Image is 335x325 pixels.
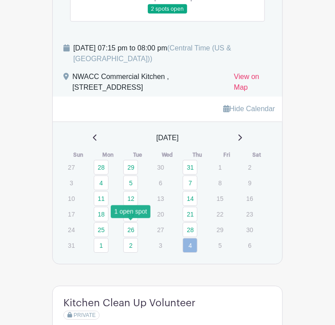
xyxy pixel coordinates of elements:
[123,238,138,253] a: 2
[64,192,79,205] p: 10
[94,191,109,206] a: 11
[153,238,168,252] p: 3
[153,160,168,174] p: 30
[94,207,109,221] a: 18
[223,105,275,112] a: Hide Calendar
[212,150,242,159] th: Fri
[64,160,79,174] p: 27
[183,191,197,206] a: 14
[64,223,79,237] p: 24
[153,192,168,205] p: 13
[213,207,227,221] p: 22
[94,222,109,237] a: 25
[73,44,231,62] span: (Central Time (US & [GEOGRAPHIC_DATA]))
[182,150,212,159] th: Thu
[64,176,79,190] p: 3
[123,222,138,237] a: 26
[213,176,227,190] p: 8
[111,205,151,218] div: 1 open spot
[183,222,197,237] a: 28
[213,223,227,237] p: 29
[63,297,196,309] h4: Kitchen Clean Up Volunteer
[242,207,257,221] p: 23
[183,207,197,221] a: 21
[242,176,257,190] p: 9
[123,150,153,159] th: Tue
[153,223,168,237] p: 27
[153,176,168,190] p: 6
[63,150,93,159] th: Sun
[72,71,227,96] div: NWACC Commercial Kitchen , [STREET_ADDRESS]
[73,43,272,64] div: [DATE] 07:15 pm to 08:00 pm
[123,175,138,190] a: 5
[242,192,257,205] p: 16
[64,207,79,221] p: 17
[213,238,227,252] p: 5
[123,191,138,206] a: 12
[94,238,109,253] a: 1
[234,71,272,96] a: View on Map
[242,160,257,174] p: 2
[94,175,109,190] a: 4
[183,238,197,253] a: 4
[242,223,257,237] p: 30
[123,160,138,175] a: 29
[242,150,272,159] th: Sat
[183,160,197,175] a: 31
[156,133,179,143] span: [DATE]
[64,238,79,252] p: 31
[213,192,227,205] p: 15
[183,175,197,190] a: 7
[153,150,183,159] th: Wed
[213,160,227,174] p: 1
[153,207,168,221] p: 20
[74,312,96,318] span: PRIVATE
[93,150,123,159] th: Mon
[94,160,109,175] a: 28
[242,238,257,252] p: 6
